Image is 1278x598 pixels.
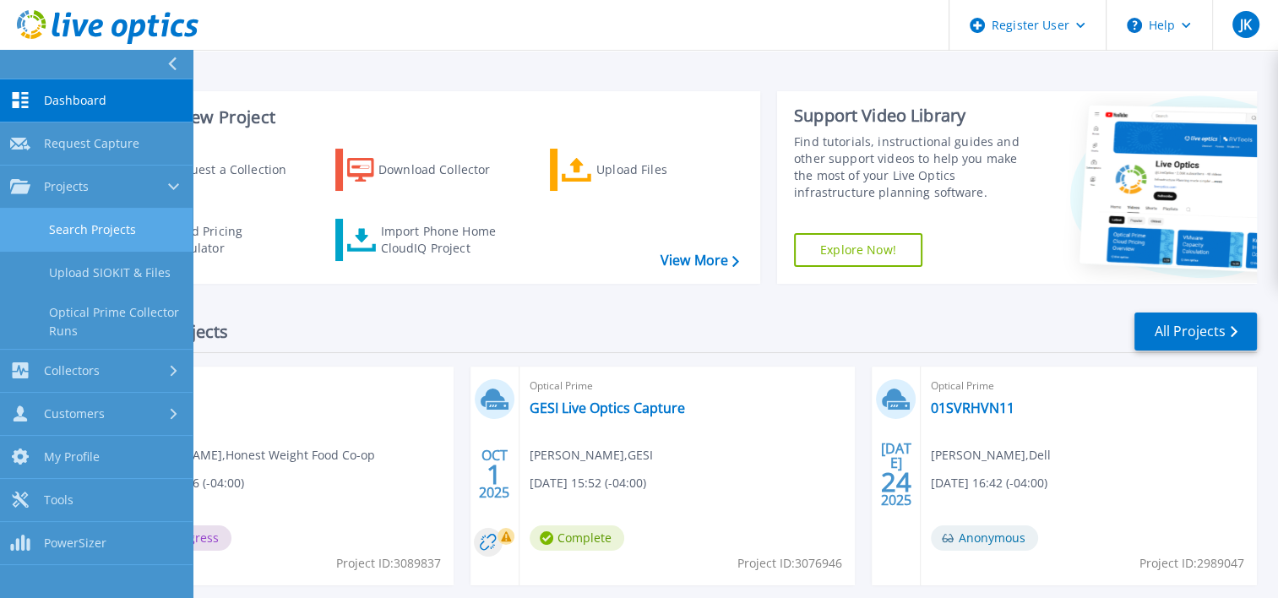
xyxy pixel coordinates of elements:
a: Download Collector [335,149,524,191]
span: Project ID: 3089837 [336,554,441,573]
span: [PERSON_NAME] , GESI [530,446,653,465]
span: 1 [487,467,502,481]
span: [PERSON_NAME] , Dell [931,446,1051,465]
div: Import Phone Home CloudIQ Project [380,223,512,257]
a: Cloud Pricing Calculator [120,219,308,261]
span: [PERSON_NAME] , Honest Weight Food Co-op [128,446,375,465]
span: Optical Prime [128,377,443,395]
div: Download Collector [378,153,514,187]
span: PowerSizer [44,535,106,551]
span: Project ID: 3076946 [737,554,842,573]
span: Projects [44,179,89,194]
div: [DATE] 2025 [880,443,912,505]
h3: Start a New Project [120,108,738,127]
span: Request Capture [44,136,139,151]
a: Request a Collection [120,149,308,191]
a: View More [661,253,739,269]
span: Complete [530,525,624,551]
span: Customers [44,406,105,421]
span: Tools [44,492,73,508]
span: Project ID: 2989047 [1139,554,1244,573]
span: Optical Prime [530,377,846,395]
div: Upload Files [596,153,731,187]
div: Cloud Pricing Calculator [166,223,301,257]
a: Upload Files [550,149,738,191]
span: Collectors [44,363,100,378]
span: 24 [881,475,911,489]
div: OCT 2025 [478,443,510,505]
div: Request a Collection [168,153,303,187]
span: My Profile [44,449,100,465]
span: JK [1239,18,1251,31]
a: 01SVRHVN11 [931,400,1014,416]
span: [DATE] 16:42 (-04:00) [931,474,1047,492]
div: Support Video Library [794,105,1035,127]
span: Anonymous [931,525,1038,551]
a: All Projects [1134,313,1257,351]
a: Explore Now! [794,233,922,267]
span: Optical Prime [931,377,1247,395]
a: GESI Live Optics Capture [530,400,685,416]
span: Dashboard [44,93,106,108]
div: Find tutorials, instructional guides and other support videos to help you make the most of your L... [794,133,1035,201]
span: [DATE] 15:52 (-04:00) [530,474,646,492]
